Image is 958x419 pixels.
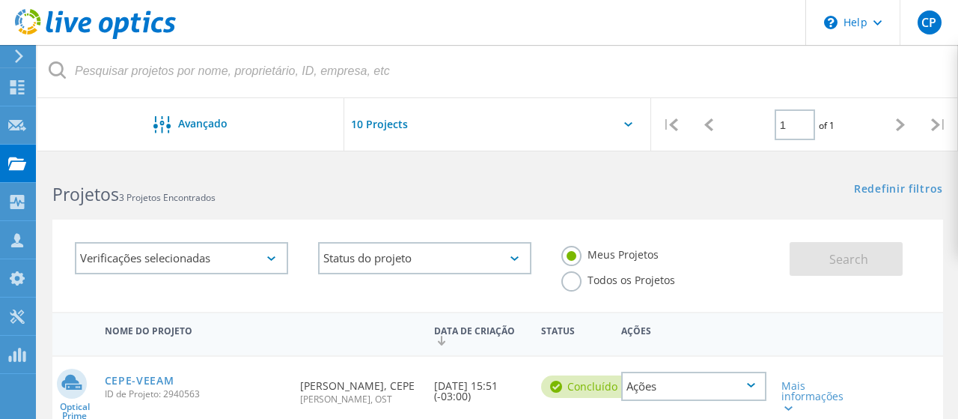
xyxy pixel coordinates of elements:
div: Verificações selecionadas [75,242,288,274]
span: Avançado [178,118,228,129]
div: Concluído [541,376,632,398]
div: Ações [621,372,766,401]
div: Nome do Projeto [97,316,293,343]
a: CEPE-VEEAM [105,376,174,386]
svg: \n [824,16,838,29]
span: of 1 [819,119,835,132]
label: Todos os Projetos [561,271,675,286]
div: [PERSON_NAME], CEPE [293,357,427,419]
div: | [920,98,958,151]
div: Mais informações [781,381,838,412]
label: Meus Projetos [561,246,659,260]
div: [DATE] 15:51 (-03:00) [427,357,534,417]
a: Redefinir filtros [854,184,943,196]
span: ID de Projeto: 2940563 [105,390,286,399]
span: Search [829,251,868,268]
span: CP [921,16,936,28]
div: Status [534,316,614,343]
div: Data de Criação [427,316,534,353]
div: | [651,98,689,151]
a: Live Optics Dashboard [15,31,176,42]
span: 3 Projetos Encontrados [119,191,216,204]
div: Ações [614,316,774,343]
button: Search [790,242,903,276]
b: Projetos [52,182,119,206]
span: [PERSON_NAME], OST [300,395,419,404]
div: Status do projeto [318,242,531,274]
